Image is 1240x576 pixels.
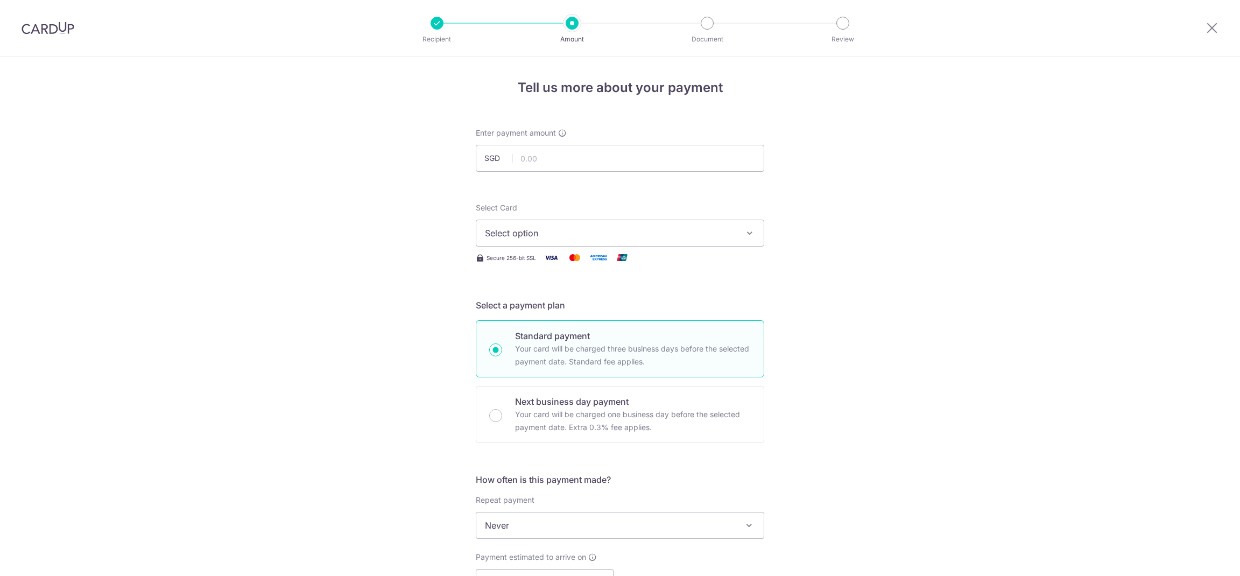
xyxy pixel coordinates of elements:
img: Visa [540,251,562,264]
p: Next business day payment [515,395,751,408]
span: Payment estimated to arrive on [476,552,586,563]
span: Never [476,512,764,539]
label: Repeat payment [476,495,534,505]
p: Standard payment [515,329,751,342]
img: CardUp [22,22,74,34]
p: Amount [532,34,612,45]
h4: Tell us more about your payment [476,78,764,97]
img: Union Pay [611,251,633,264]
p: Recipient [397,34,477,45]
p: Document [667,34,747,45]
p: Review [803,34,883,45]
p: Your card will be charged three business days before the selected payment date. Standard fee appl... [515,342,751,368]
span: SGD [484,153,512,164]
h5: How often is this payment made? [476,473,764,486]
span: Never [476,512,764,538]
img: Mastercard [564,251,586,264]
p: Your card will be charged one business day before the selected payment date. Extra 0.3% fee applies. [515,408,751,434]
span: translation missing: en.payables.payment_networks.credit_card.summary.labels.select_card [476,203,517,212]
span: Secure 256-bit SSL [487,254,536,262]
button: Select option [476,220,764,247]
span: Enter payment amount [476,128,556,138]
h5: Select a payment plan [476,299,764,312]
input: 0.00 [476,145,764,172]
img: American Express [588,251,609,264]
span: Select option [485,227,736,240]
iframe: Opens a widget where you can find more information [1171,544,1229,571]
